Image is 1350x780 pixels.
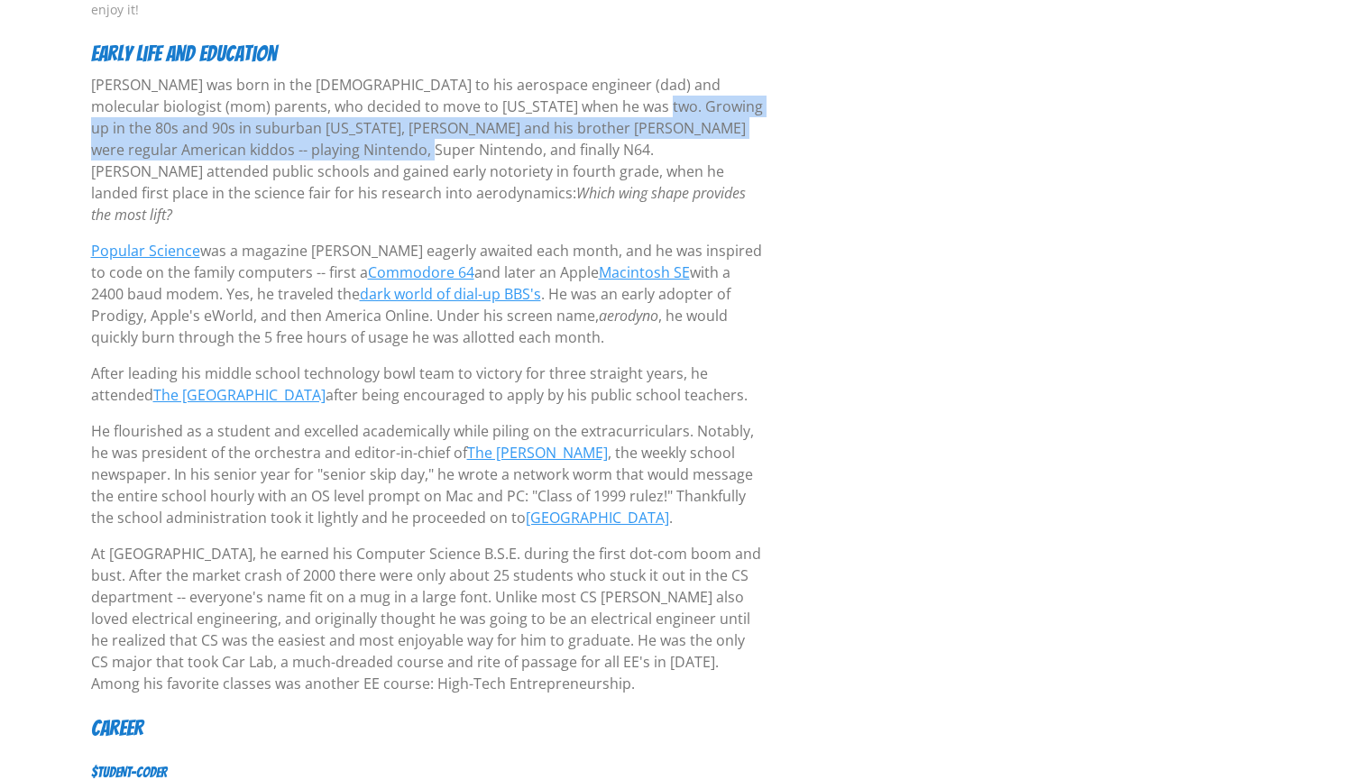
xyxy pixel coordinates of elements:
a: [GEOGRAPHIC_DATA] [526,508,669,528]
h4: Early life and education [91,41,764,68]
p: At [GEOGRAPHIC_DATA], he earned his Computer Science B.S.E. during the first dot-com boom and bus... [91,543,764,694]
a: Commodore 64 [368,262,474,282]
em: Which wing shape provides the most lift? [91,183,746,225]
p: was a magazine [PERSON_NAME] eagerly awaited each month, and he was inspired to code on the famil... [91,240,764,348]
p: [PERSON_NAME] was born in the [DEMOGRAPHIC_DATA] to his aerospace engineer (dad) and molecular bi... [91,74,764,225]
a: The [GEOGRAPHIC_DATA] [153,385,326,405]
em: aerodyno [599,306,658,326]
a: The [PERSON_NAME] [467,443,608,463]
h4: Career [91,716,764,742]
a: dark world of dial-up BBS's [360,284,541,304]
p: He flourished as a student and excelled academically while piling on the extracurriculars. Notabl... [91,420,764,528]
p: After leading his middle school technology bowl team to victory for three straight years, he atte... [91,362,764,406]
a: Macintosh SE [599,262,690,282]
a: Popular Science [91,241,200,261]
